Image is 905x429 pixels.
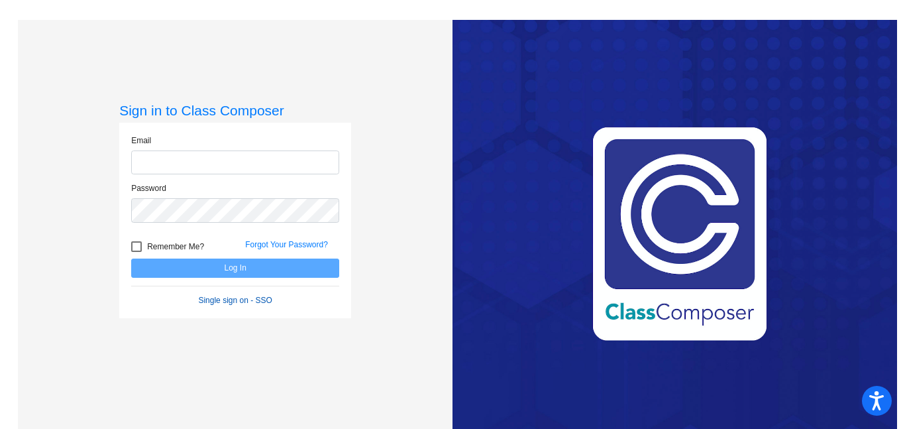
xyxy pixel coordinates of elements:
[131,135,151,147] label: Email
[147,239,204,255] span: Remember Me?
[119,102,351,119] h3: Sign in to Class Composer
[131,182,166,194] label: Password
[131,259,339,278] button: Log In
[245,240,328,249] a: Forgot Your Password?
[198,296,272,305] a: Single sign on - SSO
